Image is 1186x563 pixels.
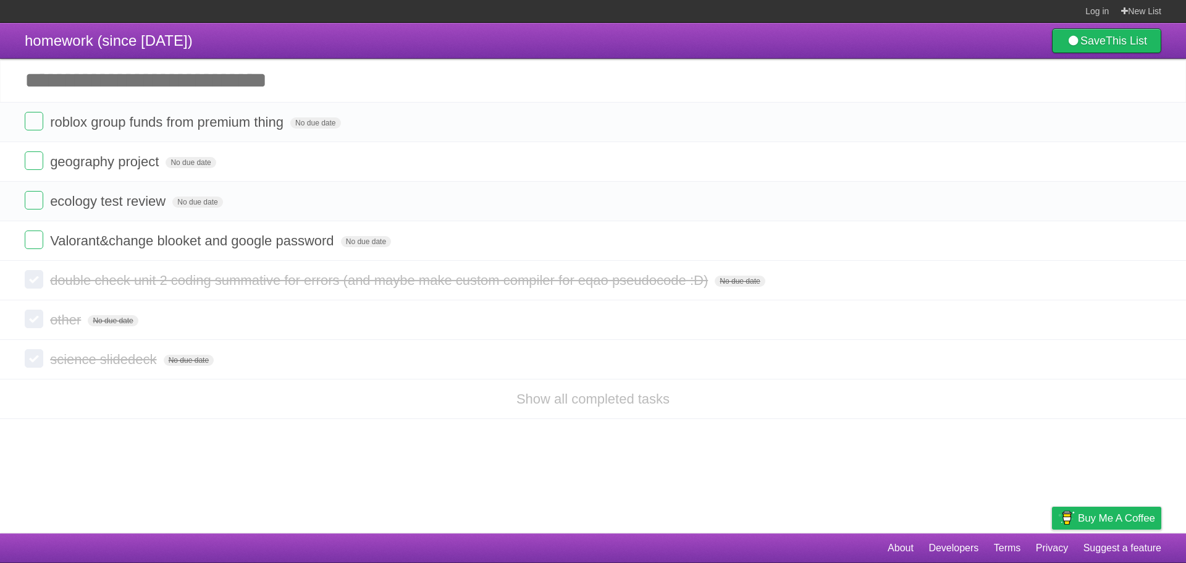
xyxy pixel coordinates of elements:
[50,233,337,248] span: Valorant&change blooket and google password
[290,117,340,129] span: No due date
[88,315,138,326] span: No due date
[341,236,391,247] span: No due date
[50,114,287,130] span: roblox group funds from premium thing
[50,352,159,367] span: science slidedeck
[1078,507,1155,529] span: Buy me a coffee
[50,273,711,288] span: double check unit 2 coding summative for errors (and maybe make custom compiler for eqao pseudoco...
[25,191,43,210] label: Done
[928,536,978,560] a: Developers
[25,270,43,289] label: Done
[1036,536,1068,560] a: Privacy
[25,32,193,49] span: homework (since [DATE])
[166,157,216,168] span: No due date
[50,154,162,169] span: geography project
[888,536,914,560] a: About
[1106,35,1147,47] b: This List
[25,349,43,368] label: Done
[1083,536,1161,560] a: Suggest a feature
[25,310,43,328] label: Done
[25,112,43,130] label: Done
[25,231,43,249] label: Done
[715,276,765,287] span: No due date
[172,197,222,208] span: No due date
[994,536,1021,560] a: Terms
[1058,507,1075,528] img: Buy me a coffee
[164,355,214,366] span: No due date
[1052,28,1161,53] a: SaveThis List
[50,312,84,328] span: other
[50,193,169,209] span: ecology test review
[25,151,43,170] label: Done
[1052,507,1161,530] a: Buy me a coffee
[516,391,670,407] a: Show all completed tasks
